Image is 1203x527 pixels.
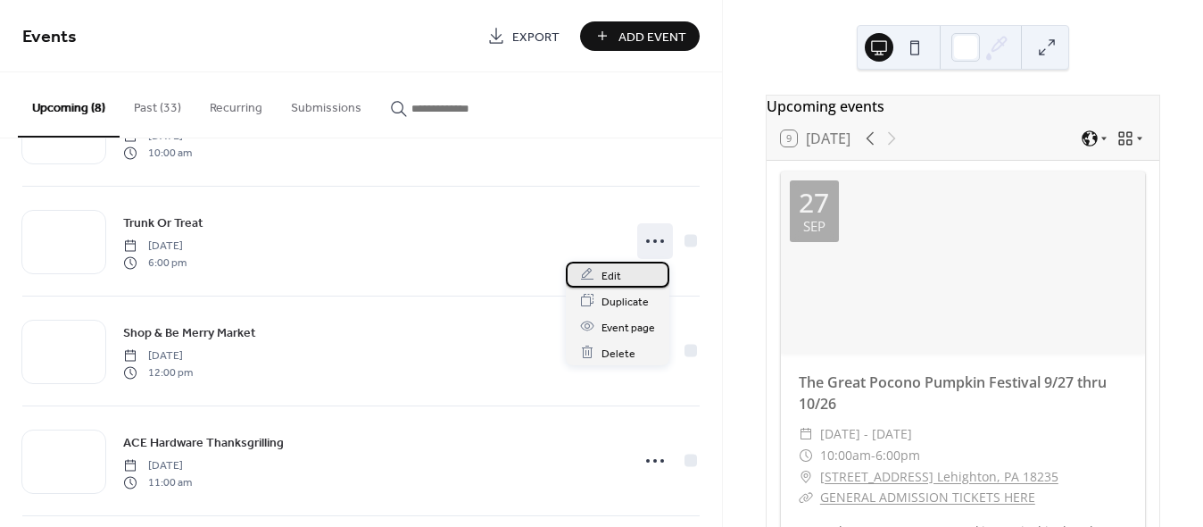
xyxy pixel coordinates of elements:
a: Export [474,21,573,51]
div: ​ [799,487,813,508]
div: ​ [799,423,813,445]
span: Events [22,20,77,54]
span: ACE Hardware Thanksgrilling [123,434,284,453]
button: Past (33) [120,72,195,136]
span: Shop & Be Merry Market [123,324,256,343]
a: Shop & Be Merry Market [123,322,256,343]
div: Upcoming events [767,96,1159,117]
span: 10:00am [820,445,871,466]
a: GENERAL ADMISSION TICKETS HERE [820,489,1035,506]
span: Add Event [618,28,686,46]
a: The Great Pocono Pumpkin Festival 9/27 thru 10/26 [799,372,1107,414]
a: Trunk Or Treat [123,213,203,233]
span: 6:00 pm [123,255,187,271]
div: ​ [799,445,813,466]
span: [DATE] [123,458,192,474]
a: ACE Hardware Thanksgrilling [123,432,284,453]
span: [DATE] - [DATE] [820,423,912,445]
button: Submissions [277,72,376,136]
span: 10:00 am [123,145,192,161]
button: Add Event [580,21,700,51]
span: 11:00 am [123,474,192,490]
span: - [871,445,875,466]
a: [STREET_ADDRESS] Lehighton, PA 18235 [820,466,1058,488]
span: [DATE] [123,348,193,364]
span: Duplicate [601,292,649,311]
span: Export [512,28,560,46]
span: 12:00 pm [123,364,193,381]
div: Sep [803,220,826,233]
div: ​ [799,466,813,488]
span: Delete [601,344,635,363]
div: 27 [799,189,829,216]
span: Trunk Or Treat [123,214,203,233]
span: 6:00pm [875,445,920,466]
span: [DATE] [123,238,187,255]
button: Recurring [195,72,277,136]
button: Upcoming (8) [18,72,120,138]
span: Event page [601,318,655,337]
span: Edit [601,266,621,285]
